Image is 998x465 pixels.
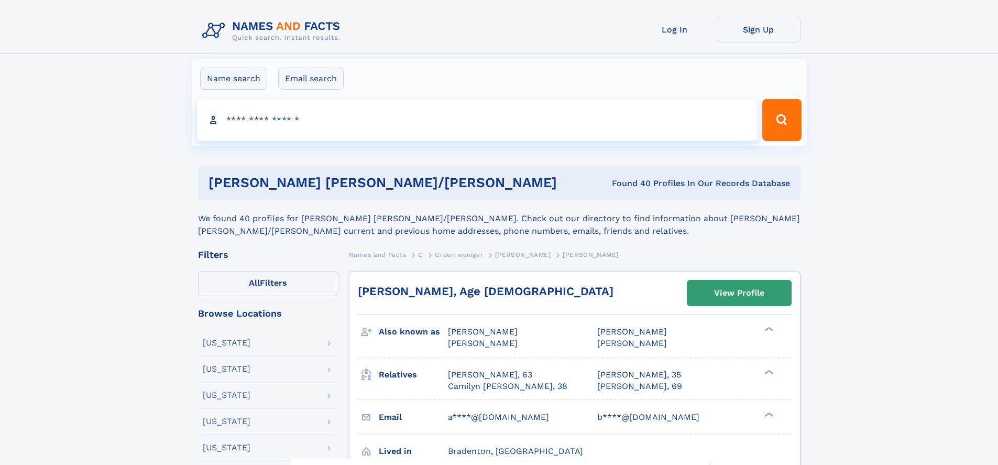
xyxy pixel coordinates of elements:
[198,17,349,45] img: Logo Names and Facts
[198,250,338,259] div: Filters
[203,391,250,399] div: [US_STATE]
[687,280,791,306] a: View Profile
[349,248,407,261] a: Names and Facts
[203,444,250,452] div: [US_STATE]
[762,99,801,141] button: Search Button
[209,176,585,189] h1: [PERSON_NAME] [PERSON_NAME]/[PERSON_NAME]
[448,327,518,337] span: [PERSON_NAME]
[379,408,448,426] h3: Email
[203,339,250,347] div: [US_STATE]
[358,285,613,298] a: [PERSON_NAME], Age [DEMOGRAPHIC_DATA]
[379,442,448,460] h3: Lived in
[563,251,619,258] span: [PERSON_NAME]
[584,178,790,189] div: Found 40 Profiles In Our Records Database
[418,251,423,258] span: G
[203,417,250,426] div: [US_STATE]
[448,338,518,348] span: [PERSON_NAME]
[198,200,800,237] div: We found 40 profiles for [PERSON_NAME] [PERSON_NAME]/[PERSON_NAME]. Check out our directory to fi...
[379,323,448,341] h3: Also known as
[597,327,667,337] span: [PERSON_NAME]
[495,248,551,261] a: [PERSON_NAME]
[435,248,483,261] a: Green weniger
[762,369,774,375] div: ❯
[379,366,448,384] h3: Relatives
[762,411,774,418] div: ❯
[762,326,774,333] div: ❯
[633,17,717,42] a: Log In
[198,309,338,318] div: Browse Locations
[597,381,682,392] a: [PERSON_NAME], 69
[435,251,483,258] span: Green weniger
[717,17,800,42] a: Sign Up
[448,446,583,456] span: Bradenton, [GEOGRAPHIC_DATA]
[714,281,764,305] div: View Profile
[448,381,567,392] a: Camilyn [PERSON_NAME], 38
[448,369,532,381] a: [PERSON_NAME], 63
[200,68,267,90] label: Name search
[249,278,260,288] span: All
[597,369,681,381] a: [PERSON_NAME], 35
[418,248,423,261] a: G
[198,271,338,296] label: Filters
[597,338,667,348] span: [PERSON_NAME]
[203,365,250,373] div: [US_STATE]
[278,68,344,90] label: Email search
[495,251,551,258] span: [PERSON_NAME]
[197,99,758,141] input: search input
